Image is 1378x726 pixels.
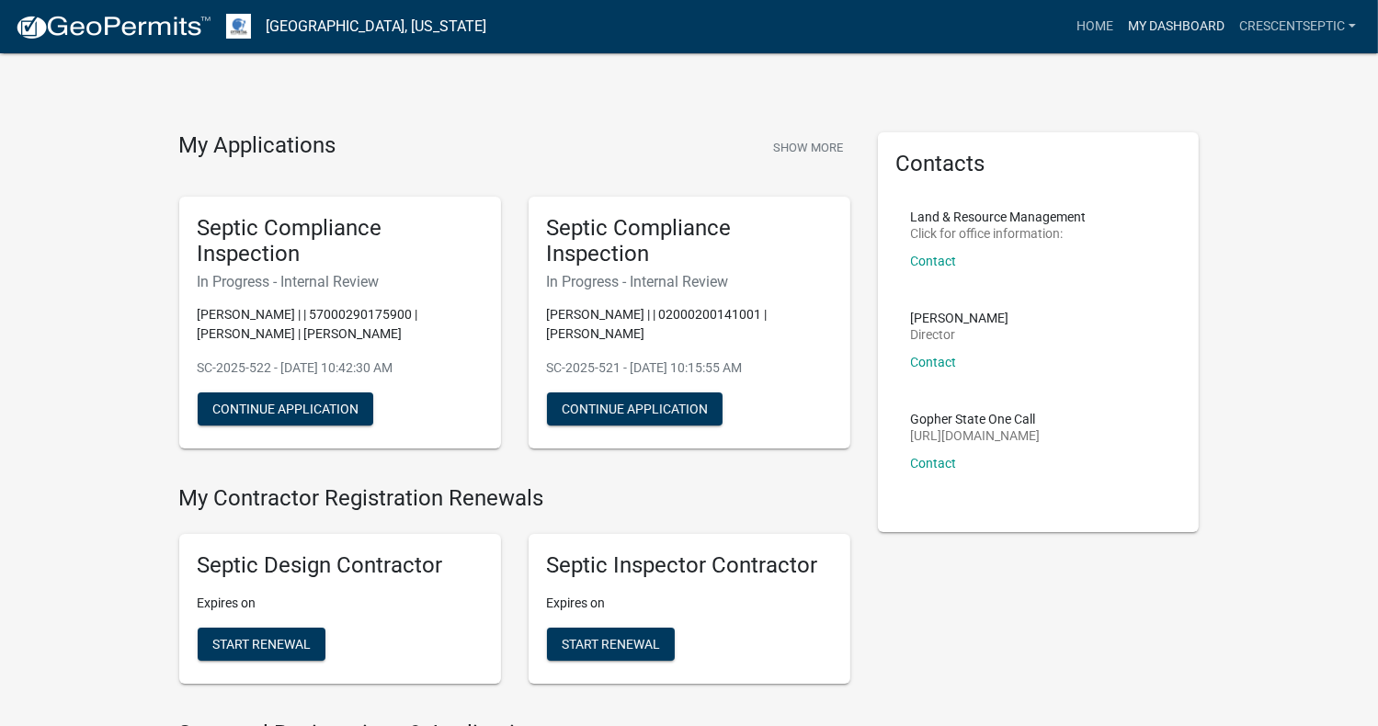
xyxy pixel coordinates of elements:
[266,11,486,42] a: [GEOGRAPHIC_DATA], [US_STATE]
[1121,9,1232,44] a: My Dashboard
[911,210,1087,223] p: Land & Resource Management
[198,594,483,613] p: Expires on
[179,485,850,512] h4: My Contractor Registration Renewals
[547,628,675,661] button: Start Renewal
[547,215,832,268] h5: Septic Compliance Inspection
[198,305,483,344] p: [PERSON_NAME] | | 57000290175900 | [PERSON_NAME] | [PERSON_NAME]
[198,358,483,378] p: SC-2025-522 - [DATE] 10:42:30 AM
[198,215,483,268] h5: Septic Compliance Inspection
[911,413,1041,425] p: Gopher State One Call
[547,392,723,425] button: Continue Application
[198,628,325,661] button: Start Renewal
[911,355,957,369] a: Contact
[1232,9,1363,44] a: Crescentseptic
[911,312,1009,324] p: [PERSON_NAME]
[911,429,1041,442] p: [URL][DOMAIN_NAME]
[179,485,850,698] wm-registration-list-section: My Contractor Registration Renewals
[547,273,832,290] h6: In Progress - Internal Review
[179,132,336,160] h4: My Applications
[562,636,660,651] span: Start Renewal
[212,636,311,651] span: Start Renewal
[1069,9,1121,44] a: Home
[911,254,957,268] a: Contact
[547,305,832,344] p: [PERSON_NAME] | | 02000200141001 | [PERSON_NAME]
[198,392,373,425] button: Continue Application
[198,273,483,290] h6: In Progress - Internal Review
[766,132,850,163] button: Show More
[547,594,832,613] p: Expires on
[198,552,483,579] h5: Septic Design Contractor
[547,358,832,378] p: SC-2025-521 - [DATE] 10:15:55 AM
[911,456,957,471] a: Contact
[226,14,251,39] img: Otter Tail County, Minnesota
[911,328,1009,341] p: Director
[911,227,1087,240] p: Click for office information:
[896,151,1181,177] h5: Contacts
[547,552,832,579] h5: Septic Inspector Contractor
